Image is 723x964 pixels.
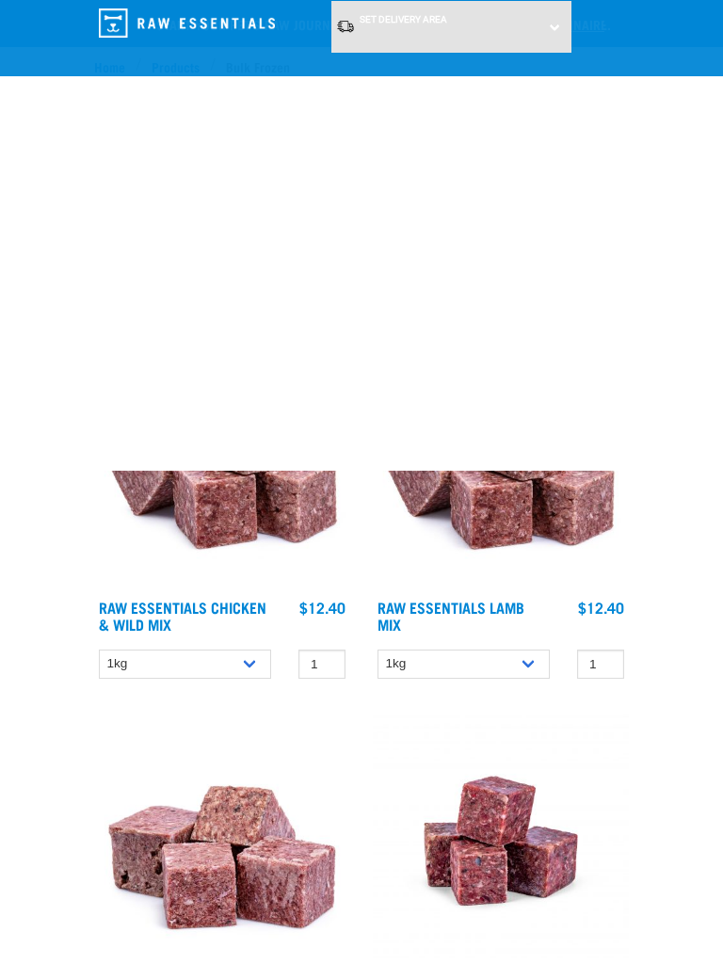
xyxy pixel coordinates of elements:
div: $12.40 [299,599,345,616]
input: 1 [298,650,345,679]
img: blank image [79,94,644,471]
a: Raw Essentials Lamb Mix [378,602,524,628]
input: 1 [577,650,624,679]
img: Raw Essentials Logo [99,8,275,38]
img: van-moving.png [336,19,355,34]
span: Set Delivery Area [360,14,447,24]
div: $12.40 [578,599,624,616]
a: Raw Essentials Chicken & Wild Mix [99,602,266,628]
